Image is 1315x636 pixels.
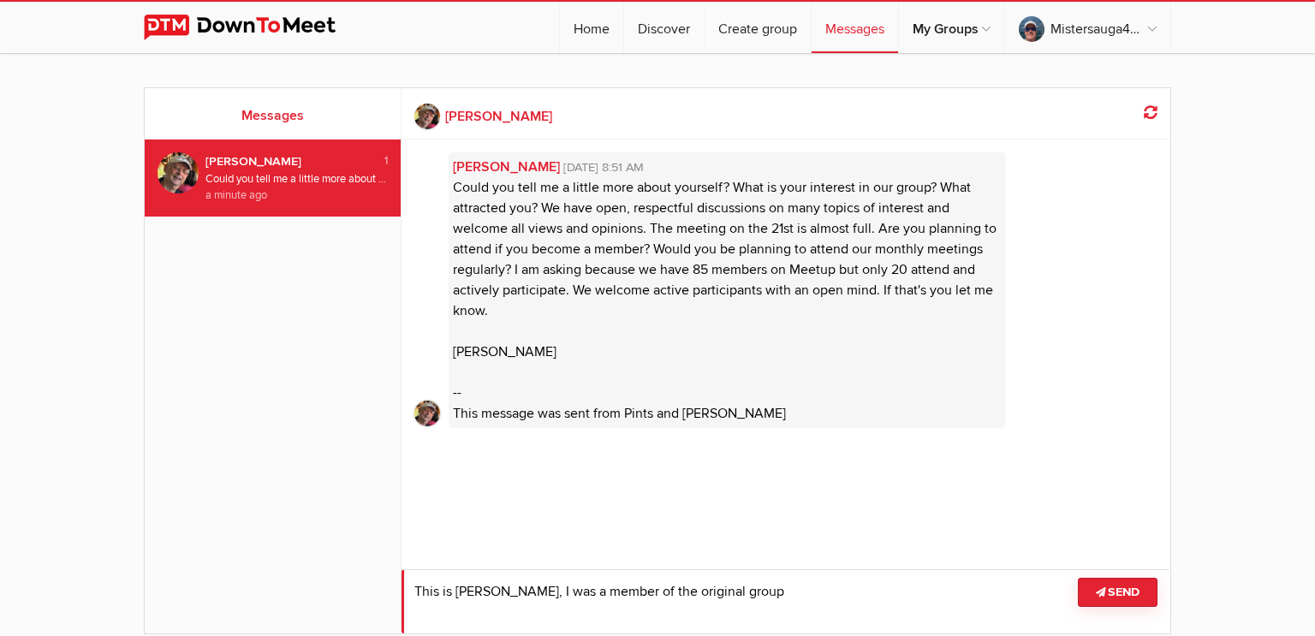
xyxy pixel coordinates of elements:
span: [DATE] 8:51 AM [560,158,644,177]
div: Could you tell me a little more about yourself? What is your interest in our group? What attracte... [205,171,388,187]
a: Mistersauga43490 [1005,2,1170,53]
h2: Messages [158,105,388,126]
a: Jim Stewart 1 [PERSON_NAME] Could you tell me a little more about yourself? What is your interest... [158,152,388,204]
img: cropped.jpg [414,401,440,426]
a: [PERSON_NAME] [414,104,1158,129]
span: Could you tell me a little more about yourself? What is your interest in our group? What attracte... [453,179,997,422]
a: Messages [812,2,898,53]
div: a minute ago [205,187,388,204]
div: 1 [362,153,388,169]
a: [PERSON_NAME][DATE] 8:51 AM [453,157,1002,177]
img: Jim Stewart [158,152,199,193]
a: Home [560,2,623,53]
a: Create group [705,2,811,53]
a: My Groups [899,2,1004,53]
div: [PERSON_NAME] [205,152,362,171]
button: Send [1078,578,1157,607]
b: [PERSON_NAME] [445,106,552,127]
img: DownToMeet [144,15,362,40]
a: Discover [624,2,704,53]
